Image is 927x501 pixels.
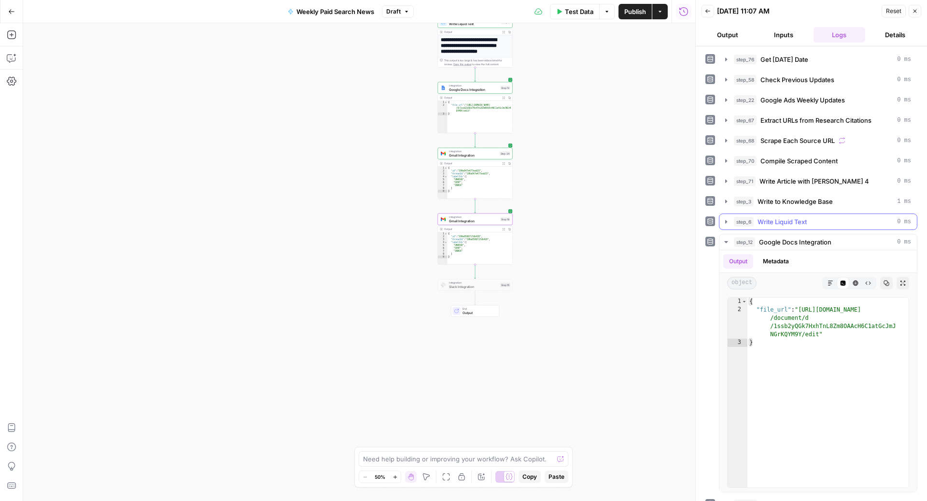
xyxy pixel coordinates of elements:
span: 50% [375,473,385,481]
div: 7 [438,184,448,187]
span: step_22 [734,95,757,105]
div: This output is too large & has been abbreviated for review. to view the full content. [444,58,510,66]
span: Google Ads Weekly Updates [760,95,845,105]
span: 0 ms [897,177,911,186]
button: 0 ms [719,133,917,148]
div: 2 [438,235,448,238]
g: Edge from step_15 to end [475,290,476,304]
span: Scrape Each Source URL [760,136,835,145]
button: 0 ms [719,214,917,229]
span: 0 ms [897,55,911,64]
span: Toggle code folding, rows 1 through 9 [445,232,448,235]
button: Output [723,254,753,269]
g: Edge from step_24 to step_18 [475,199,476,213]
span: Output [463,310,495,315]
div: 8 [438,253,448,256]
div: 8 [438,187,448,190]
span: object [727,277,757,289]
div: 6 [438,247,448,250]
button: 0 ms [719,153,917,169]
div: 4 [438,175,448,178]
div: Step 18 [500,217,510,221]
span: Gmail Integration [449,218,498,223]
img: gmail%20(1).png [441,217,446,222]
span: 0 ms [897,217,911,226]
div: 4 [438,241,448,244]
span: Test Data [565,7,593,16]
span: Toggle code folding, rows 4 through 8 [445,175,448,178]
button: 0 ms [719,72,917,87]
span: step_58 [734,75,757,85]
div: IntegrationGoogle Docs IntegrationStep 12Output{ "file_url":"[URL][DOMAIN_NAME] /d/1ssb2yQGk7HxhT... [438,82,513,133]
g: Edge from step_12 to step_24 [475,133,476,147]
div: 7 [438,250,448,253]
div: Step 24 [500,151,511,156]
button: 1 ms [719,194,917,209]
div: Step 6 [501,20,510,24]
span: Check Previous Updates [760,75,834,85]
img: Instagram%20post%20-%201%201.png [441,86,446,90]
div: IntegrationSlack IntegrationStep 15 [438,279,513,291]
span: Draft [386,7,401,16]
span: Write Liquid Text [758,217,807,227]
div: 6 [438,181,448,184]
div: 1 [438,232,448,235]
div: Step 15 [500,283,510,287]
span: Write Liquid Text [449,21,499,26]
span: Gmail Integration [449,153,498,157]
span: Toggle code folding, rows 1 through 3 [742,298,747,306]
span: step_67 [734,115,757,125]
div: Output [444,161,499,165]
span: Integration [449,215,498,219]
button: 0 ms [719,52,917,67]
span: Integration [449,149,498,153]
div: Output [444,96,499,100]
div: 1 [438,101,448,104]
span: Copy [522,472,537,481]
span: step_70 [734,156,757,166]
span: step_71 [734,176,756,186]
g: Edge from step_6 to step_12 [475,67,476,81]
span: Toggle code folding, rows 1 through 9 [445,167,448,170]
div: IntegrationGmail IntegrationStep 24Output{ "id":"199a047e477eab33", "threadId":"199a047e477eab33"... [438,148,513,199]
span: Weekly Paid Search News [296,7,374,16]
span: End [463,307,495,311]
div: 9 [438,256,448,258]
span: 0 ms [897,75,911,84]
span: Toggle code folding, rows 1 through 3 [445,101,448,104]
div: Output [444,30,499,34]
button: Reset [882,5,906,17]
div: 2 [438,104,448,113]
button: 0 ms [719,92,917,108]
span: Publish [624,7,646,16]
div: 0 ms [719,250,917,492]
div: Step 12 [500,86,510,90]
span: Integration [449,84,498,87]
button: Details [869,27,921,43]
div: Output [444,227,499,231]
div: 1 [728,298,747,306]
div: 5 [438,244,448,247]
img: Slack-mark-RGB.png [441,283,446,287]
span: 0 ms [897,238,911,246]
span: Google Docs Integration [759,237,831,247]
span: Toggle code folding, rows 4 through 8 [445,241,448,244]
span: Slack Integration [449,284,498,289]
span: Integration [449,281,498,285]
img: gmail%20(1).png [441,151,446,156]
span: 1 ms [897,197,911,206]
span: 0 ms [897,157,911,165]
div: 1 [438,167,448,170]
div: 9 [438,190,448,193]
div: 2 [728,306,747,339]
span: Google Docs Integration [449,87,498,92]
span: Copy the output [453,63,472,66]
span: 0 ms [897,136,911,145]
button: 0 ms [719,234,917,250]
div: 2 [438,170,448,172]
span: Paste [548,472,564,481]
button: Inputs [758,27,810,43]
button: 0 ms [719,113,917,128]
button: Draft [382,5,414,18]
span: Write to Knowledge Base [758,197,833,206]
